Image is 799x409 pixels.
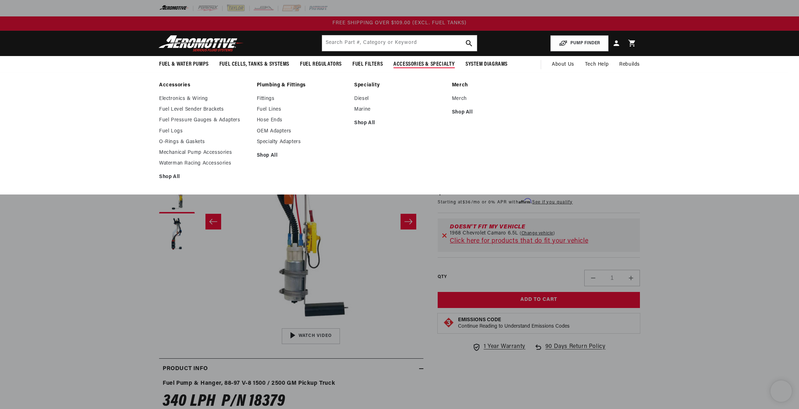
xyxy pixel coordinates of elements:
[546,56,580,73] a: About Us
[534,342,606,359] a: 90 Days Return Policy
[154,56,214,73] summary: Fuel & Water Pumps
[580,56,614,73] summary: Tech Help
[452,82,543,89] a: Merch
[159,82,250,89] a: Accessories
[545,342,606,359] span: 90 Days Return Policy
[519,198,531,204] span: Affirm
[460,56,513,73] summary: System Diagrams
[438,199,572,206] p: Starting at /mo or 0% APR with .
[257,106,347,113] a: Fuel Lines
[388,56,460,73] summary: Accessories & Specialty
[465,61,508,68] span: System Diagrams
[452,96,543,102] a: Merch
[443,317,454,328] img: Emissions code
[347,56,388,73] summary: Fuel Filters
[463,200,471,204] span: $36
[452,109,543,116] a: Shop All
[352,61,383,68] span: Fuel Filters
[322,35,477,51] input: Search by Part Number, Category or Keyword
[550,35,609,51] button: PUMP FINDER
[257,82,347,89] a: Plumbing & Fittings
[159,217,195,253] button: Load image 4 in gallery view
[159,96,250,102] a: Electronics & Wiring
[532,200,572,204] a: See if you qualify - Learn more about Affirm Financing (opens in modal)
[450,238,588,244] a: Click here for products that do fit your vehicle
[159,117,250,123] a: Fuel Pressure Gauges & Adapters
[458,323,570,330] p: Continue Reading to Understand Emissions Codes
[214,56,295,73] summary: Fuel Cells, Tanks & Systems
[552,62,574,67] span: About Us
[354,120,445,126] a: Shop All
[619,61,640,69] span: Rebuilds
[472,342,525,352] a: 1 Year Warranty
[438,292,640,308] button: Add to Cart
[458,317,570,330] button: Emissions CodeContinue Reading to Understand Emissions Codes
[159,128,250,135] a: Fuel Logs
[257,152,347,159] a: Shop All
[159,61,209,68] span: Fuel & Water Pumps
[401,214,416,229] button: Slide right
[354,82,445,89] a: Speciality
[159,178,195,213] button: Load image 3 in gallery view
[159,150,250,156] a: Mechanical Pump Accessories
[257,117,347,123] a: Hose Ends
[159,106,250,113] a: Fuel Level Sender Brackets
[157,35,246,52] img: Aeromotive
[461,35,477,51] button: search button
[484,342,525,352] span: 1 Year Warranty
[163,364,208,374] h2: Product Info
[300,61,342,68] span: Fuel Regulators
[438,274,447,280] label: QTY
[354,106,445,113] a: Marine
[159,174,250,180] a: Shop All
[163,380,335,386] strong: Fuel Pump & Hanger, 88-97 V-8 1500 / 2500 GM Pickup Truck
[458,317,501,323] strong: Emissions Code
[159,359,423,379] summary: Product Info
[295,56,347,73] summary: Fuel Regulators
[159,99,423,344] media-gallery: Gallery Viewer
[159,160,250,167] a: Waterman Racing Accessories
[205,214,221,229] button: Slide left
[159,139,250,145] a: O-Rings & Gaskets
[257,139,347,145] a: Specialty Adapters
[257,128,347,135] a: OEM Adapters
[393,61,455,68] span: Accessories & Specialty
[257,96,347,102] a: Fittings
[219,61,289,68] span: Fuel Cells, Tanks & Systems
[450,224,636,230] div: Doesn't fit my vehicle
[163,394,420,409] h4: 340 LPH P/N 18379
[332,20,467,26] span: FREE SHIPPING OVER $109.00 (EXCL. FUEL TANKS)
[450,231,518,236] span: 1968 Chevrolet Camaro 6.5L
[520,231,555,236] a: Change vehicle
[354,96,445,102] a: Diesel
[614,56,645,73] summary: Rebuilds
[585,61,609,69] span: Tech Help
